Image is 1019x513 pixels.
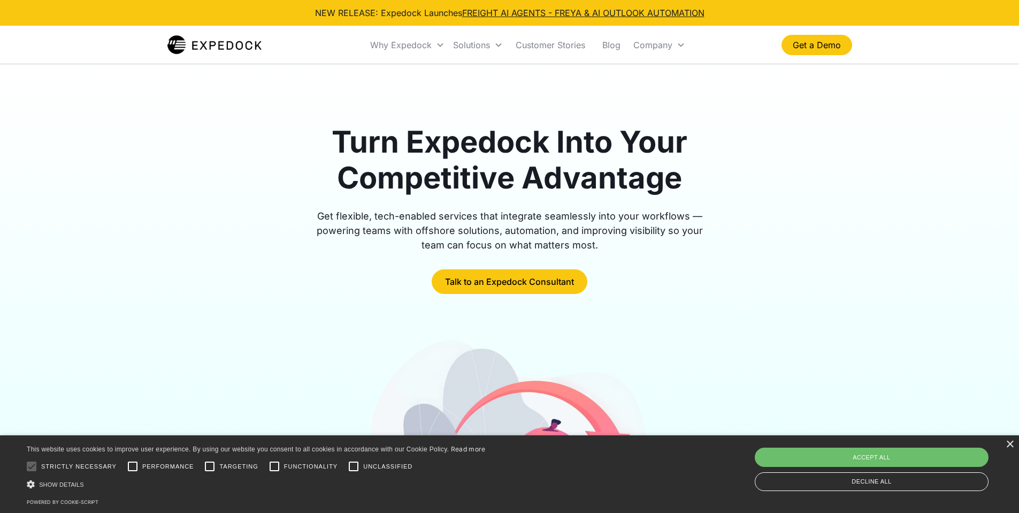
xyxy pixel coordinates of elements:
[755,472,989,491] div: Decline all
[755,448,989,467] div: Accept all
[633,40,672,50] div: Company
[167,34,262,56] img: Expedock Logo
[462,7,704,18] a: FREIGHT AI AGENTS - FREYA & AI OUTLOOK AUTOMATION
[451,445,486,453] a: Read more
[304,209,715,252] div: Get flexible, tech-enabled services that integrate seamlessly into your workflows — powering team...
[142,462,194,471] span: Performance
[629,27,689,63] div: Company
[304,124,715,196] h1: Turn Expedock Into Your Competitive Advantage
[27,479,486,490] div: Show details
[1006,441,1014,449] div: Close
[449,27,507,63] div: Solutions
[966,462,1019,513] iframe: Chat Widget
[370,40,432,50] div: Why Expedock
[363,462,412,471] span: Unclassified
[41,462,117,471] span: Strictly necessary
[219,462,258,471] span: Targeting
[594,27,629,63] a: Blog
[432,269,587,294] a: Talk to an Expedock Consultant
[315,6,704,19] div: NEW RELEASE: Expedock Launches
[167,34,262,56] a: home
[366,27,449,63] div: Why Expedock
[507,27,594,63] a: Customer Stories
[39,481,84,488] span: Show details
[27,499,98,505] a: Powered by cookie-script
[453,40,490,50] div: Solutions
[27,446,449,453] span: This website uses cookies to improve user experience. By using our website you consent to all coo...
[782,35,852,55] a: Get a Demo
[284,462,338,471] span: Functionality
